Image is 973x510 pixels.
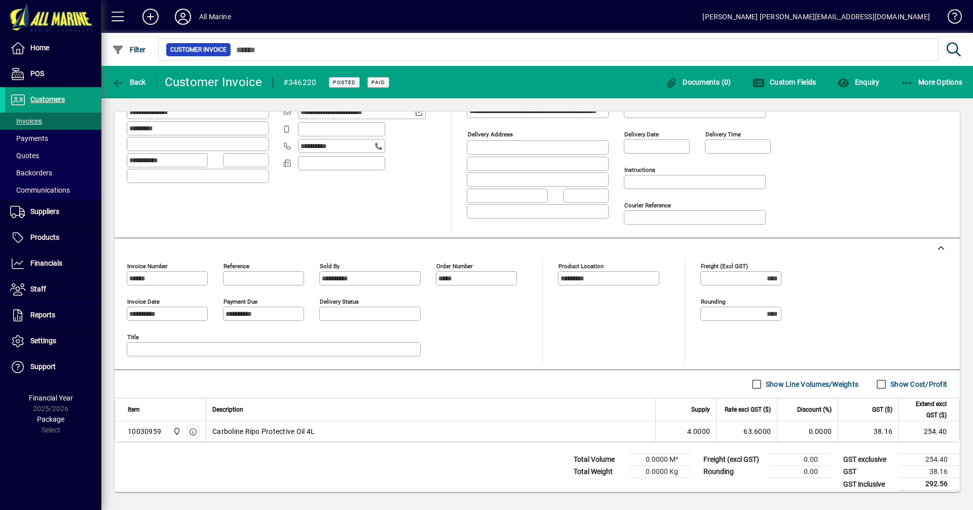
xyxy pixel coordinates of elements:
[702,9,930,25] div: [PERSON_NAME] [PERSON_NAME][EMAIL_ADDRESS][DOMAIN_NAME]
[5,113,101,130] a: Invoices
[899,421,959,442] td: 254.40
[629,466,690,478] td: 0.0000 Kg
[10,152,39,160] span: Quotes
[705,131,741,138] mat-label: Delivery time
[569,466,629,478] td: Total Weight
[29,394,73,402] span: Financial Year
[30,95,65,103] span: Customers
[899,73,965,91] button: More Options
[199,9,231,25] div: All Marine
[663,73,734,91] button: Documents (0)
[835,73,882,91] button: Enquiry
[320,298,359,305] mat-label: Delivery status
[5,303,101,328] a: Reports
[629,454,690,466] td: 0.0000 M³
[838,454,899,466] td: GST exclusive
[127,298,160,305] mat-label: Invoice date
[940,2,960,35] a: Knowledge Base
[10,117,42,125] span: Invoices
[283,75,317,91] div: #346220
[5,354,101,380] a: Support
[30,233,59,241] span: Products
[5,225,101,250] a: Products
[750,73,819,91] button: Custom Fields
[30,311,55,319] span: Reports
[371,79,385,86] span: Paid
[899,478,960,491] td: 292.56
[569,454,629,466] td: Total Volume
[30,207,59,215] span: Suppliers
[764,379,858,389] label: Show Line Volumes/Weights
[109,41,148,59] button: Filter
[10,169,52,177] span: Backorders
[212,404,243,415] span: Description
[797,404,832,415] span: Discount (%)
[436,263,473,270] mat-label: Order number
[333,79,356,86] span: Posted
[5,251,101,276] a: Financials
[30,285,46,293] span: Staff
[624,166,655,173] mat-label: Instructions
[127,334,139,341] mat-label: Title
[30,337,56,345] span: Settings
[691,404,710,415] span: Supply
[701,263,748,270] mat-label: Freight (excl GST)
[30,44,49,52] span: Home
[128,426,161,436] div: 10030959
[872,404,892,415] span: GST ($)
[37,415,64,423] span: Package
[109,73,148,91] button: Back
[905,398,947,421] span: Extend excl GST ($)
[838,421,899,442] td: 38.16
[723,426,771,436] div: 63.6000
[320,263,340,270] mat-label: Sold by
[665,78,731,86] span: Documents (0)
[769,454,830,466] td: 0.00
[899,454,960,466] td: 254.40
[167,8,199,26] button: Profile
[134,8,167,26] button: Add
[128,404,140,415] span: Item
[5,35,101,61] a: Home
[30,69,44,78] span: POS
[101,73,157,91] app-page-header-button: Back
[901,78,963,86] span: More Options
[725,404,771,415] span: Rate excl GST ($)
[838,466,899,478] td: GST
[837,78,879,86] span: Enquiry
[624,131,659,138] mat-label: Delivery date
[777,421,838,442] td: 0.0000
[888,379,947,389] label: Show Cost/Profit
[624,202,671,209] mat-label: Courier Reference
[223,298,257,305] mat-label: Payment due
[5,329,101,354] a: Settings
[5,277,101,302] a: Staff
[698,466,769,478] td: Rounding
[687,426,710,436] span: 4.0000
[112,78,146,86] span: Back
[165,74,263,90] div: Customer Invoice
[10,134,48,142] span: Payments
[223,263,249,270] mat-label: Reference
[698,454,769,466] td: Freight (excl GST)
[701,298,725,305] mat-label: Rounding
[30,362,56,371] span: Support
[558,263,604,270] mat-label: Product location
[212,426,315,436] span: Carboline Ripo Protective Oil 4L
[112,46,146,54] span: Filter
[5,61,101,87] a: POS
[5,147,101,164] a: Quotes
[838,478,899,491] td: GST inclusive
[10,186,70,194] span: Communications
[5,199,101,225] a: Suppliers
[30,259,62,267] span: Financials
[170,426,182,437] span: Port Road
[753,78,816,86] span: Custom Fields
[769,466,830,478] td: 0.00
[127,263,168,270] mat-label: Invoice number
[5,181,101,199] a: Communications
[899,466,960,478] td: 38.16
[5,164,101,181] a: Backorders
[5,130,101,147] a: Payments
[170,45,227,55] span: Customer Invoice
